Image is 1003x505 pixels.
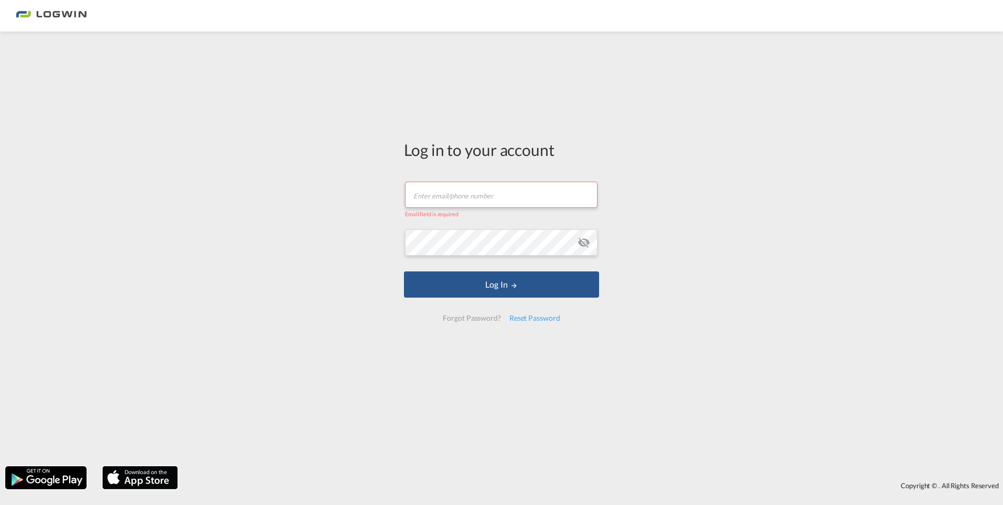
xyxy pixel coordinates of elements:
[4,465,88,490] img: google.png
[439,309,505,328] div: Forgot Password?
[404,139,599,161] div: Log in to your account
[505,309,564,328] div: Reset Password
[578,236,590,249] md-icon: icon-eye-off
[101,465,179,490] img: apple.png
[404,271,599,298] button: LOGIN
[183,477,1003,495] div: Copyright © . All Rights Reserved
[405,211,458,217] span: Email field is required
[16,4,87,28] img: 2761ae10d95411efa20a1f5e0282d2d7.png
[405,182,597,208] input: Enter email/phone number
